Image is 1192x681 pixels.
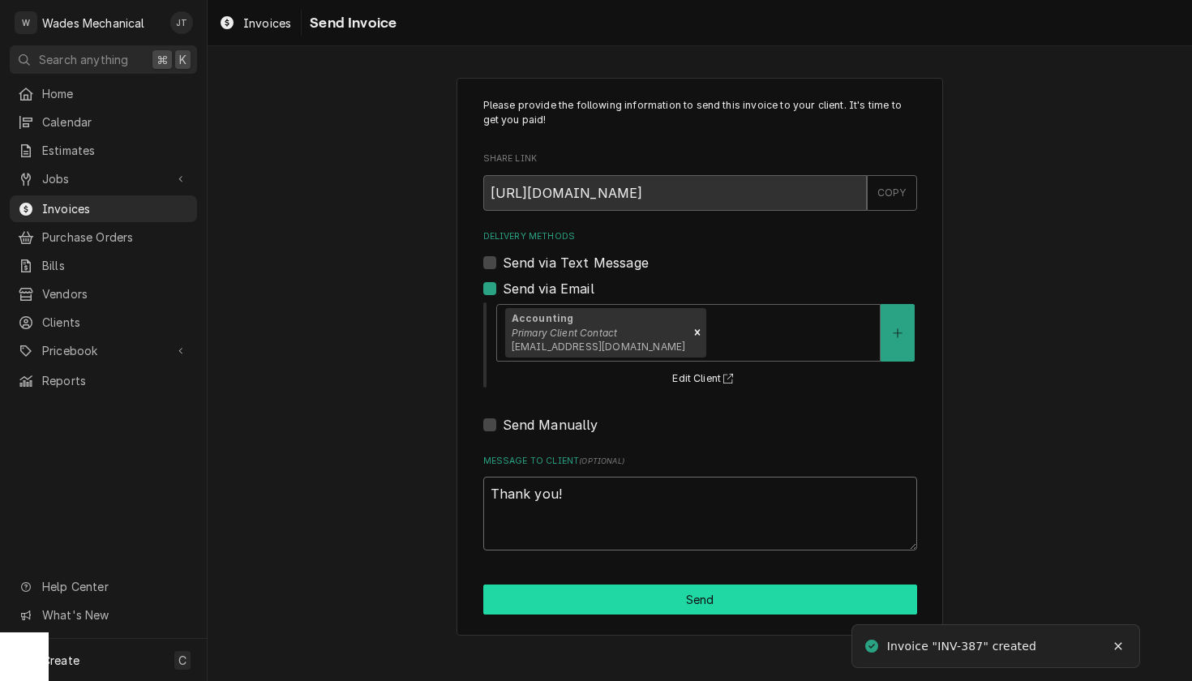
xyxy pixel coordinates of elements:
span: Jobs [42,170,165,187]
span: Invoices [42,200,189,217]
div: Message to Client [483,455,917,550]
button: Create New Contact [881,304,915,362]
button: Search anything⌘K [10,45,197,74]
div: JT [170,11,193,34]
div: Invoice Send [457,78,943,636]
span: Vendors [42,285,189,302]
a: Invoices [10,195,197,222]
div: Invoice Send Form [483,98,917,550]
a: Go to Help Center [10,573,197,600]
span: Search anything [39,51,128,68]
span: Purchase Orders [42,229,189,246]
em: Primary Client Contact [512,327,618,339]
button: Send [483,585,917,615]
a: Purchase Orders [10,224,197,251]
div: Wades Mechanical [42,15,145,32]
span: ( optional ) [579,456,624,465]
span: C [178,652,187,669]
span: K [179,51,187,68]
a: Home [10,80,197,107]
span: Bills [42,257,189,274]
a: Estimates [10,137,197,164]
a: Vendors [10,281,197,307]
div: Invoice "INV-387" created [887,638,1040,655]
a: Reports [10,367,197,394]
div: Button Group Row [483,585,917,615]
svg: Create New Contact [893,328,903,339]
span: Estimates [42,142,189,159]
div: Jesse Turner's Avatar [170,11,193,34]
span: Calendar [42,113,189,131]
textarea: Thank you! [483,477,917,550]
div: Share Link [483,152,917,210]
span: Help Center [42,578,187,595]
span: Home [42,85,189,102]
a: Bills [10,252,197,279]
div: Remove [object Object] [688,308,706,358]
div: Button Group [483,585,917,615]
button: Edit Client [670,369,740,389]
span: Send Invoice [305,12,397,34]
div: W [15,11,37,34]
label: Send Manually [503,415,598,435]
span: Reports [42,372,189,389]
label: Send via Text Message [503,253,649,272]
span: [EMAIL_ADDRESS][DOMAIN_NAME] [512,340,685,353]
label: Message to Client [483,455,917,468]
a: Calendar [10,109,197,135]
div: Delivery Methods [483,230,917,435]
span: ⌘ [157,51,168,68]
a: Go to Jobs [10,165,197,192]
label: Delivery Methods [483,230,917,243]
span: Clients [42,314,189,331]
a: Invoices [212,10,298,36]
label: Send via Email [503,279,594,298]
label: Share Link [483,152,917,165]
span: Pricebook [42,342,165,359]
a: Clients [10,309,197,336]
p: Please provide the following information to send this invoice to your client. It's time to get yo... [483,98,917,128]
span: What's New [42,606,187,623]
a: Go to What's New [10,602,197,628]
a: Go to Pricebook [10,337,197,364]
span: Create [42,653,79,667]
span: Invoices [243,15,291,32]
button: COPY [867,175,917,211]
strong: Accounting [512,312,574,324]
